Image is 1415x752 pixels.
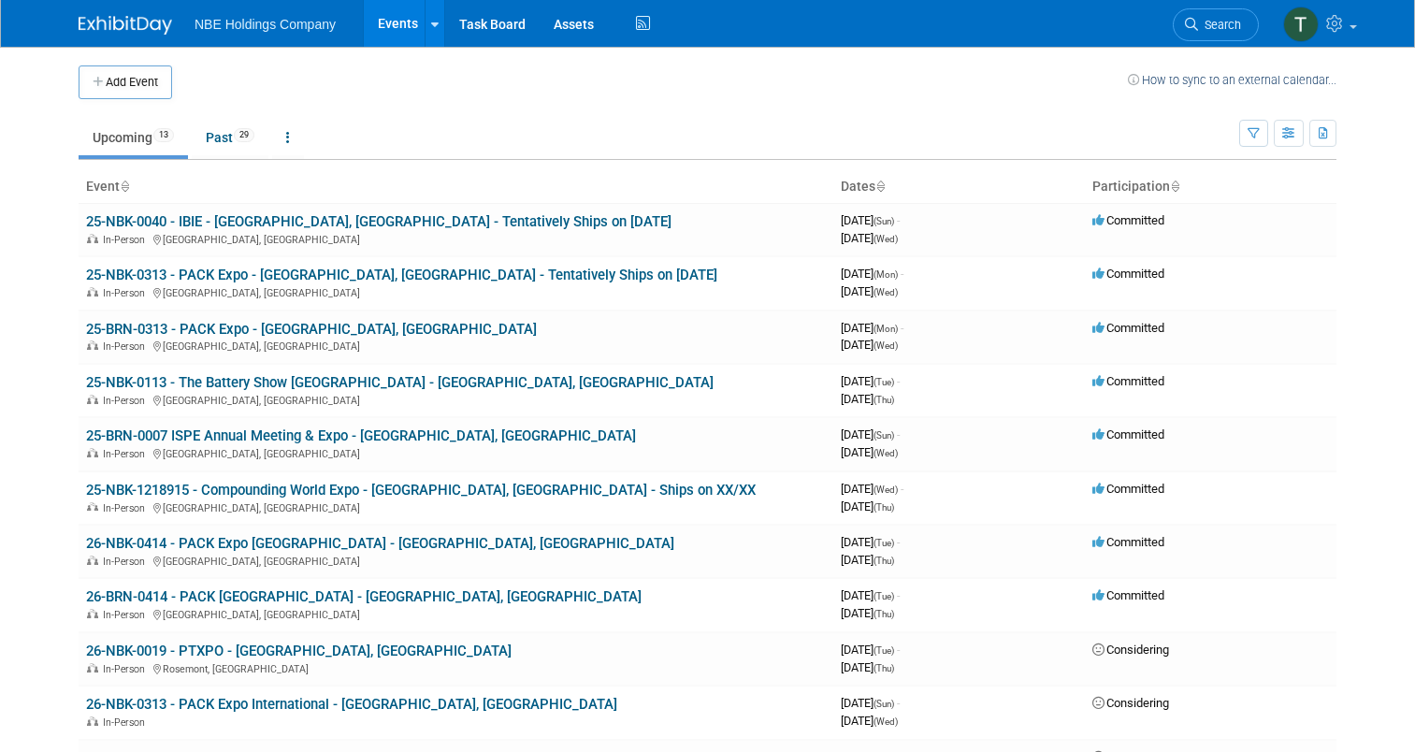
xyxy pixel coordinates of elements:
a: How to sync to an external calendar... [1128,73,1336,87]
span: (Thu) [874,502,894,513]
span: Considering [1092,696,1169,710]
span: (Mon) [874,324,898,334]
span: (Sun) [874,699,894,709]
span: Committed [1092,482,1164,496]
span: [DATE] [841,535,900,549]
span: (Thu) [874,609,894,619]
div: [GEOGRAPHIC_DATA], [GEOGRAPHIC_DATA] [86,338,826,353]
a: 25-NBK-1218915 - Compounding World Expo - [GEOGRAPHIC_DATA], [GEOGRAPHIC_DATA] - Ships on XX/XX [86,482,756,499]
div: [GEOGRAPHIC_DATA], [GEOGRAPHIC_DATA] [86,606,826,621]
span: [DATE] [841,643,900,657]
th: Event [79,171,833,203]
span: Search [1198,18,1241,32]
span: - [897,427,900,441]
div: [GEOGRAPHIC_DATA], [GEOGRAPHIC_DATA] [86,284,826,299]
th: Participation [1085,171,1336,203]
span: (Wed) [874,716,898,727]
img: In-Person Event [87,663,98,672]
span: - [901,482,903,496]
span: Committed [1092,267,1164,281]
span: In-Person [103,234,151,246]
th: Dates [833,171,1085,203]
a: Sort by Event Name [120,179,129,194]
a: 25-BRN-0007 ISPE Annual Meeting & Expo - [GEOGRAPHIC_DATA], [GEOGRAPHIC_DATA] [86,427,636,444]
img: In-Person Event [87,716,98,726]
div: Rosemont, [GEOGRAPHIC_DATA] [86,660,826,675]
span: [DATE] [841,660,894,674]
span: [DATE] [841,231,898,245]
a: Sort by Start Date [875,179,885,194]
div: [GEOGRAPHIC_DATA], [GEOGRAPHIC_DATA] [86,231,826,246]
span: Considering [1092,643,1169,657]
span: - [897,588,900,602]
span: [DATE] [841,213,900,227]
span: Committed [1092,321,1164,335]
img: In-Person Event [87,340,98,350]
div: [GEOGRAPHIC_DATA], [GEOGRAPHIC_DATA] [86,553,826,568]
a: Search [1173,8,1259,41]
span: (Thu) [874,395,894,405]
a: 26-BRN-0414 - PACK [GEOGRAPHIC_DATA] - [GEOGRAPHIC_DATA], [GEOGRAPHIC_DATA] [86,588,642,605]
span: Committed [1092,535,1164,549]
span: In-Person [103,609,151,621]
a: Upcoming13 [79,120,188,155]
div: [GEOGRAPHIC_DATA], [GEOGRAPHIC_DATA] [86,499,826,514]
span: [DATE] [841,588,900,602]
img: In-Person Event [87,395,98,404]
a: Past29 [192,120,268,155]
span: - [897,535,900,549]
span: (Tue) [874,377,894,387]
span: In-Person [103,502,151,514]
a: Sort by Participation Type [1170,179,1179,194]
span: (Wed) [874,484,898,495]
span: - [901,267,903,281]
span: Committed [1092,374,1164,388]
span: [DATE] [841,714,898,728]
span: In-Person [103,395,151,407]
span: (Wed) [874,234,898,244]
span: [DATE] [841,338,898,352]
span: (Thu) [874,556,894,566]
span: [DATE] [841,427,900,441]
span: [DATE] [841,499,894,513]
img: In-Person Event [87,609,98,618]
span: [DATE] [841,374,900,388]
span: (Tue) [874,645,894,656]
a: 26-NBK-0313 - PACK Expo International - [GEOGRAPHIC_DATA], [GEOGRAPHIC_DATA] [86,696,617,713]
span: Committed [1092,588,1164,602]
span: [DATE] [841,321,903,335]
span: [DATE] [841,696,900,710]
a: 25-NBK-0040 - IBIE - [GEOGRAPHIC_DATA], [GEOGRAPHIC_DATA] - Tentatively Ships on [DATE] [86,213,671,230]
span: - [897,213,900,227]
span: (Tue) [874,538,894,548]
img: In-Person Event [87,448,98,457]
span: Committed [1092,213,1164,227]
span: NBE Holdings Company [195,17,336,32]
span: In-Person [103,448,151,460]
span: (Sun) [874,430,894,441]
img: ExhibitDay [79,16,172,35]
span: (Wed) [874,287,898,297]
span: In-Person [103,287,151,299]
span: In-Person [103,663,151,675]
span: In-Person [103,716,151,729]
a: 26-NBK-0414 - PACK Expo [GEOGRAPHIC_DATA] - [GEOGRAPHIC_DATA], [GEOGRAPHIC_DATA] [86,535,674,552]
a: 25-BRN-0313 - PACK Expo - [GEOGRAPHIC_DATA], [GEOGRAPHIC_DATA] [86,321,537,338]
img: In-Person Event [87,234,98,243]
img: In-Person Event [87,556,98,565]
span: [DATE] [841,392,894,406]
img: In-Person Event [87,287,98,296]
img: Tim Wiersma [1283,7,1319,42]
span: (Tue) [874,591,894,601]
span: [DATE] [841,267,903,281]
span: [DATE] [841,445,898,459]
span: - [897,374,900,388]
img: In-Person Event [87,502,98,512]
span: [DATE] [841,284,898,298]
span: 13 [153,128,174,142]
span: (Sun) [874,216,894,226]
span: Committed [1092,427,1164,441]
span: (Wed) [874,340,898,351]
span: - [897,696,900,710]
div: [GEOGRAPHIC_DATA], [GEOGRAPHIC_DATA] [86,392,826,407]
